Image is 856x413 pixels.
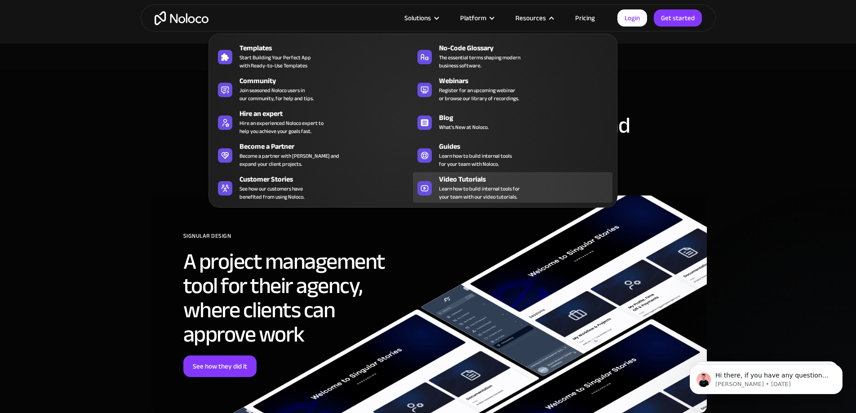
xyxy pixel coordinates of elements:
[155,11,208,25] a: home
[439,43,616,53] div: No-Code Glossary
[240,75,417,86] div: Community
[676,346,856,409] iframe: Intercom notifications message
[439,141,616,152] div: Guides
[213,107,413,137] a: Hire an expertHire an experienced Noloco expert tohelp you achieve your goals fast.
[213,74,413,104] a: CommunityJoin seasoned Noloco users inour community, for help and tips.
[617,9,647,27] a: Login
[439,123,488,131] span: What's New at Noloco.
[183,355,257,377] a: See how they did it
[183,229,410,249] div: SIGNULAR DESIGN
[240,53,311,70] span: Start Building Your Perfect App with Ready-to-Use Templates
[460,12,486,24] div: Platform
[393,12,449,24] div: Solutions
[654,9,702,27] a: Get started
[449,12,504,24] div: Platform
[240,43,417,53] div: Templates
[439,185,520,201] span: Learn how to build internal tools for your team with our video tutorials.
[150,113,707,162] h2: These customers strengthened their data and supercharged team efficiency with Noloco
[413,41,612,71] a: No-Code GlossaryThe essential terms shaping modernbusiness software.
[240,108,417,119] div: Hire an expert
[413,172,612,203] a: Video TutorialsLearn how to build internal tools foryour team with our video tutorials.
[404,12,431,24] div: Solutions
[213,41,413,71] a: TemplatesStart Building Your Perfect Appwith Ready-to-Use Templates
[413,139,612,170] a: GuidesLearn how to build internal toolsfor your team with Noloco.
[240,141,417,152] div: Become a Partner
[213,139,413,170] a: Become a PartnerBecome a partner with [PERSON_NAME] andexpand your client projects.
[564,12,606,24] a: Pricing
[240,185,304,201] span: See how our customers have benefited from using Noloco.
[240,86,314,102] span: Join seasoned Noloco users in our community, for help and tips.
[504,12,564,24] div: Resources
[240,152,339,168] div: Become a partner with [PERSON_NAME] and expand your client projects.
[515,12,546,24] div: Resources
[439,86,519,102] span: Register for an upcoming webinar or browse our library of recordings.
[240,174,417,185] div: Customer Stories
[439,152,512,168] span: Learn how to build internal tools for your team with Noloco.
[413,107,612,137] a: BlogWhat's New at Noloco.
[439,112,616,123] div: Blog
[240,119,324,135] div: Hire an experienced Noloco expert to help you achieve your goals fast.
[413,74,612,104] a: WebinarsRegister for an upcoming webinaror browse our library of recordings.
[439,174,616,185] div: Video Tutorials
[439,53,520,70] span: The essential terms shaping modern business software.
[439,75,616,86] div: Webinars
[208,21,617,208] nav: Resources
[183,249,410,346] h2: A project management tool for their agency, where clients can approve work
[213,172,413,203] a: Customer StoriesSee how our customers havebenefited from using Noloco.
